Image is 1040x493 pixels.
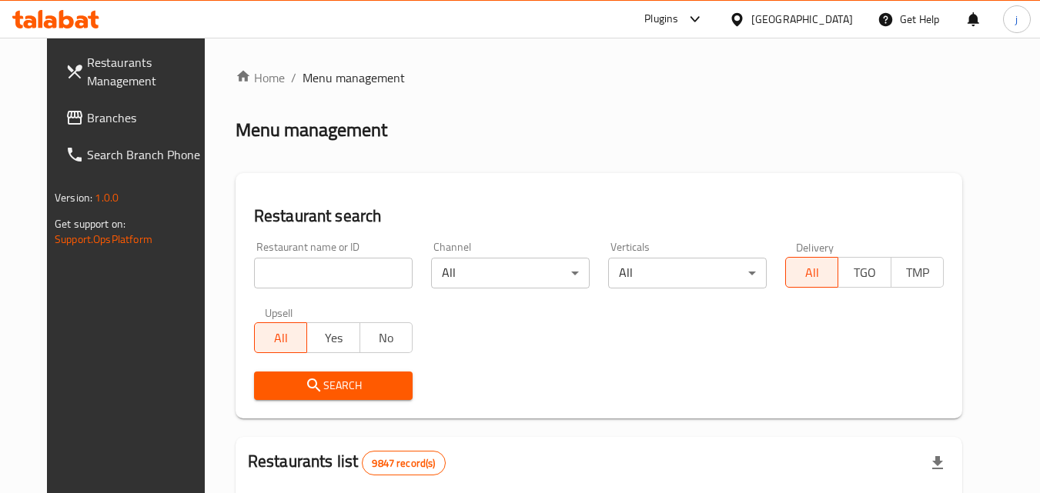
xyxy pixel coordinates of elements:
div: [GEOGRAPHIC_DATA] [751,11,853,28]
div: Export file [919,445,956,481]
label: Upsell [265,307,293,318]
div: All [431,258,590,288]
a: Restaurants Management [53,44,221,99]
a: Home [236,68,285,87]
span: All [261,327,301,349]
div: All [608,258,767,288]
span: Get support on: [55,214,125,234]
button: Search [254,371,413,400]
button: All [254,322,307,353]
div: Plugins [644,10,678,28]
a: Branches [53,99,221,136]
li: / [291,68,296,87]
h2: Restaurants list [248,450,446,475]
span: j [1015,11,1018,28]
button: TMP [891,257,944,288]
span: Search [266,376,400,395]
span: 9847 record(s) [363,456,444,471]
a: Search Branch Phone [53,136,221,173]
button: All [785,257,838,288]
h2: Menu management [236,118,387,142]
span: Menu management [303,68,405,87]
span: Restaurants Management [87,53,209,90]
h2: Restaurant search [254,205,944,228]
span: 1.0.0 [95,188,119,208]
span: No [366,327,406,349]
div: Total records count [362,451,445,475]
span: TMP [898,261,938,284]
span: TGO [844,261,885,284]
nav: breadcrumb [236,68,962,87]
input: Search for restaurant name or ID.. [254,258,413,288]
button: TGO [838,257,891,288]
span: All [792,261,832,284]
button: Yes [306,322,359,353]
span: Search Branch Phone [87,145,209,164]
label: Delivery [796,242,834,252]
span: Yes [313,327,353,349]
span: Branches [87,108,209,127]
span: Version: [55,188,92,208]
a: Support.OpsPlatform [55,229,152,249]
button: No [359,322,413,353]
